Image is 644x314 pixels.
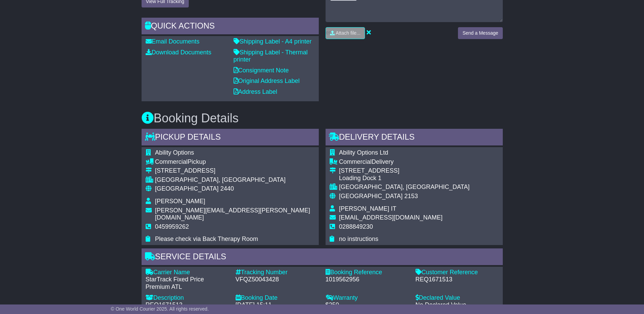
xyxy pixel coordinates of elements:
[234,38,312,45] a: Shipping Label - A4 printer
[326,301,409,309] div: $250
[155,149,194,156] span: Ability Options
[416,276,499,283] div: REQ1671513
[339,205,397,212] span: [PERSON_NAME] IT
[155,235,258,242] span: Please check via Back Therapy Room
[339,223,373,230] span: 0288849230
[236,269,319,276] div: Tracking Number
[234,88,277,95] a: Address Label
[111,306,209,312] span: © One World Courier 2025. All rights reserved.
[146,301,229,309] div: REQ1671513
[234,77,300,84] a: Original Address Label
[146,276,229,291] div: StarTrack Fixed Price Premium ATL
[220,185,234,192] span: 2440
[146,269,229,276] div: Carrier Name
[339,235,379,242] span: no instructions
[458,27,502,39] button: Send a Message
[155,158,188,165] span: Commercial
[339,158,372,165] span: Commercial
[326,294,409,302] div: Warranty
[142,248,503,267] div: Service Details
[404,193,418,199] span: 2153
[326,276,409,283] div: 1019562956
[339,193,403,199] span: [GEOGRAPHIC_DATA]
[142,18,319,36] div: Quick Actions
[416,269,499,276] div: Customer Reference
[339,214,443,221] span: [EMAIL_ADDRESS][DOMAIN_NAME]
[155,223,189,230] span: 0459959262
[236,276,319,283] div: VFQZ50043428
[155,176,315,184] div: [GEOGRAPHIC_DATA], [GEOGRAPHIC_DATA]
[142,111,503,125] h3: Booking Details
[234,67,289,74] a: Consignment Note
[416,301,499,309] div: No Declared Value
[236,294,319,302] div: Booking Date
[155,185,219,192] span: [GEOGRAPHIC_DATA]
[155,207,310,221] span: [PERSON_NAME][EMAIL_ADDRESS][PERSON_NAME][DOMAIN_NAME]
[339,167,470,175] div: [STREET_ADDRESS]
[339,158,470,166] div: Delivery
[155,198,205,205] span: [PERSON_NAME]
[146,49,211,56] a: Download Documents
[146,38,200,45] a: Email Documents
[339,184,470,191] div: [GEOGRAPHIC_DATA], [GEOGRAPHIC_DATA]
[416,294,499,302] div: Declared Value
[155,167,315,175] div: [STREET_ADDRESS]
[146,294,229,302] div: Description
[142,129,319,147] div: Pickup Details
[339,175,470,182] div: Loading Dock 1
[326,129,503,147] div: Delivery Details
[326,269,409,276] div: Booking Reference
[236,301,319,309] div: [DATE] 15:11
[234,49,308,63] a: Shipping Label - Thermal printer
[155,158,315,166] div: Pickup
[339,149,388,156] span: Ability Options Ltd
